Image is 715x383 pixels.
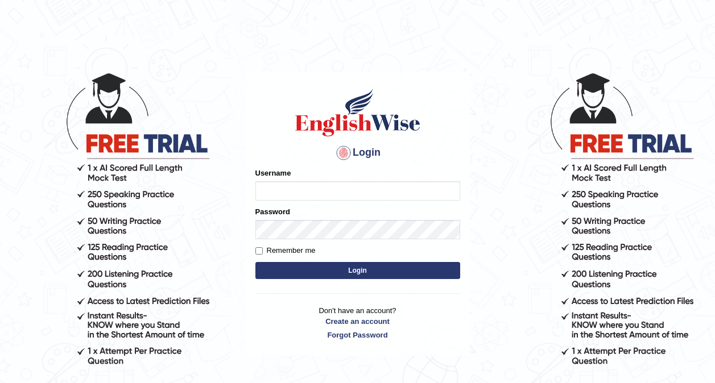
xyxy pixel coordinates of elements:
a: Forgot Password [255,330,460,340]
label: Remember me [255,245,316,256]
label: Username [255,168,291,178]
img: Logo of English Wise sign in for intelligent practice with AI [293,87,423,138]
input: Remember me [255,247,263,255]
h4: Login [255,144,460,162]
p: Don't have an account? [255,305,460,340]
button: Login [255,262,460,279]
a: Create an account [255,316,460,327]
label: Password [255,206,290,217]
